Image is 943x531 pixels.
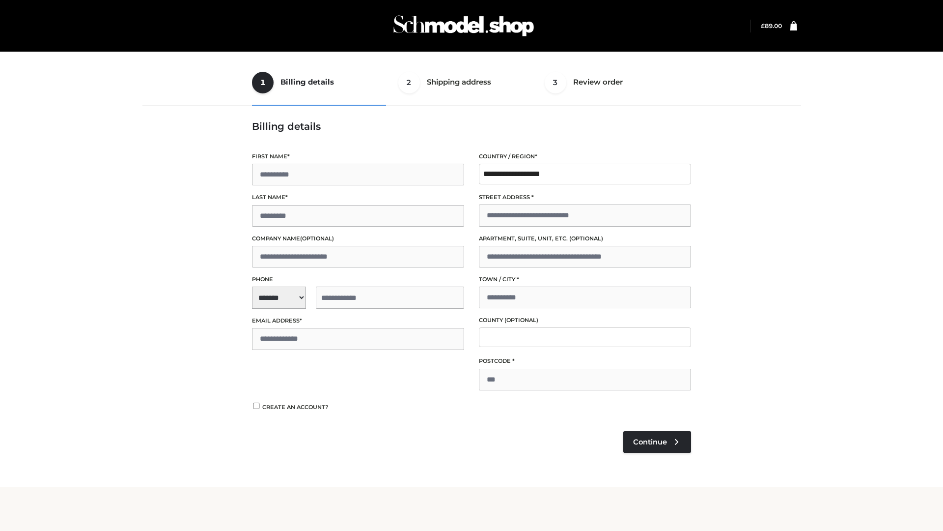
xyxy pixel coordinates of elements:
[504,317,538,324] span: (optional)
[761,22,782,29] a: £89.00
[633,438,667,446] span: Continue
[252,234,464,243] label: Company name
[479,356,691,366] label: Postcode
[252,152,464,161] label: First name
[252,403,261,409] input: Create an account?
[390,6,537,45] img: Schmodel Admin 964
[761,22,765,29] span: £
[252,275,464,284] label: Phone
[262,404,329,411] span: Create an account?
[623,431,691,453] a: Continue
[479,193,691,202] label: Street address
[300,235,334,242] span: (optional)
[479,275,691,284] label: Town / City
[479,152,691,161] label: Country / Region
[252,120,691,132] h3: Billing details
[252,316,464,325] label: Email address
[479,316,691,325] label: County
[252,193,464,202] label: Last name
[761,22,782,29] bdi: 89.00
[569,235,603,242] span: (optional)
[479,234,691,243] label: Apartment, suite, unit, etc.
